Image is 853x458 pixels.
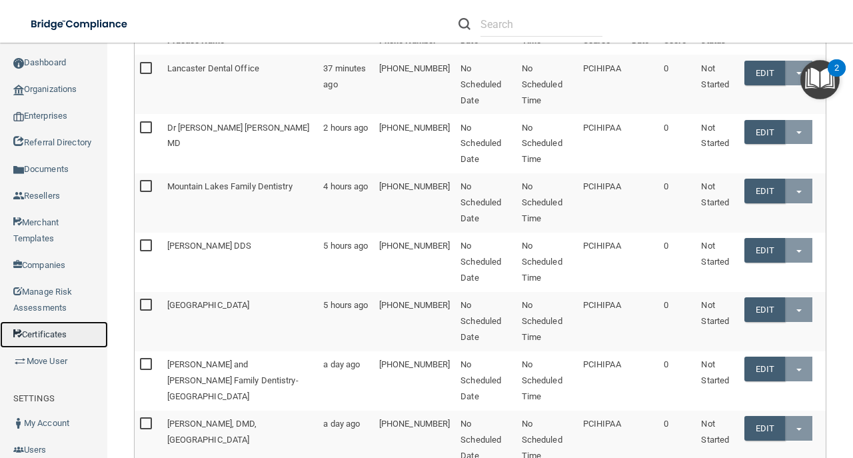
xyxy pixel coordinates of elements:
td: No Scheduled Time [516,292,578,351]
td: No Scheduled Time [516,233,578,292]
td: [GEOGRAPHIC_DATA] [162,292,319,351]
td: [PHONE_NUMBER] [374,55,455,114]
td: 0 [658,173,696,233]
td: PCIHIPAA [578,55,626,114]
td: PCIHIPAA [578,292,626,351]
td: [PHONE_NUMBER] [374,233,455,292]
td: Lancaster Dental Office [162,55,319,114]
img: ic-search.3b580494.png [458,18,470,30]
a: Edit [744,297,785,322]
td: No Scheduled Date [455,233,516,292]
td: No Scheduled Time [516,173,578,233]
img: icon-documents.8dae5593.png [13,165,24,175]
td: Not Started [696,292,739,351]
td: 0 [658,55,696,114]
td: Not Started [696,55,739,114]
td: [PERSON_NAME] DDS [162,233,319,292]
td: No Scheduled Date [455,114,516,173]
td: 4 hours ago [318,173,374,233]
a: Edit [744,357,785,381]
td: PCIHIPAA [578,233,626,292]
img: ic_dashboard_dark.d01f4a41.png [13,58,24,69]
td: Mountain Lakes Family Dentistry [162,173,319,233]
img: icon-users.e205127d.png [13,445,24,455]
td: 5 hours ago [318,233,374,292]
td: 2 hours ago [318,114,374,173]
td: PCIHIPAA [578,114,626,173]
td: 0 [658,292,696,351]
img: enterprise.0d942306.png [13,112,24,121]
td: No Scheduled Date [455,292,516,351]
a: Edit [744,179,785,203]
td: Not Started [696,233,739,292]
img: bridge_compliance_login_screen.278c3ca4.svg [20,11,140,38]
td: No Scheduled Date [455,173,516,233]
td: No Scheduled Date [455,351,516,411]
a: Edit [744,238,785,263]
input: Search [480,12,602,37]
td: No Scheduled Time [516,114,578,173]
td: No Scheduled Time [516,351,578,411]
td: [PHONE_NUMBER] [374,351,455,411]
a: Edit [744,120,785,145]
td: PCIHIPAA [578,173,626,233]
img: organization-icon.f8decf85.png [13,85,24,95]
td: [PHONE_NUMBER] [374,173,455,233]
td: Dr [PERSON_NAME] [PERSON_NAME] MD [162,114,319,173]
td: PCIHIPAA [578,351,626,411]
td: a day ago [318,351,374,411]
td: 0 [658,114,696,173]
td: Not Started [696,351,739,411]
td: [PERSON_NAME] and [PERSON_NAME] Family Dentistry- [GEOGRAPHIC_DATA] [162,351,319,411]
div: 2 [834,68,839,85]
td: Not Started [696,114,739,173]
label: SETTINGS [13,391,55,407]
td: [PHONE_NUMBER] [374,292,455,351]
td: No Scheduled Time [516,55,578,114]
img: ic_user_dark.df1a06c3.png [13,418,24,429]
td: 37 minutes ago [318,55,374,114]
td: No Scheduled Date [455,55,516,114]
button: Open Resource Center, 2 new notifications [800,60,840,99]
td: Not Started [696,173,739,233]
td: 5 hours ago [318,292,374,351]
img: ic_reseller.de258add.png [13,191,24,201]
a: Edit [744,61,785,85]
td: 0 [658,233,696,292]
a: Edit [744,416,785,441]
td: 0 [658,351,696,411]
td: [PHONE_NUMBER] [374,114,455,173]
img: briefcase.64adab9b.png [13,355,27,368]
